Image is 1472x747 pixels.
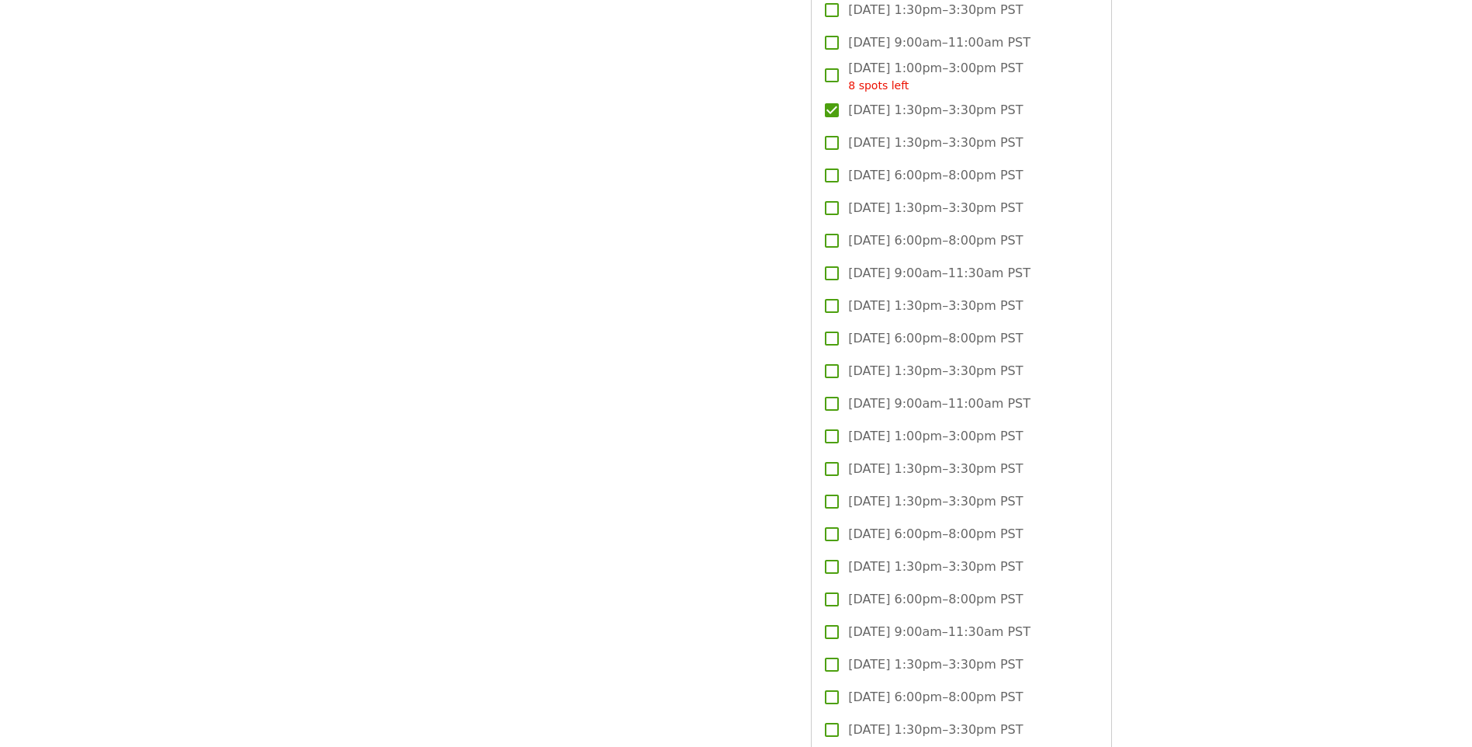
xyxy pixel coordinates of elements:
span: [DATE] 1:00pm–3:00pm PST [848,59,1023,94]
span: [DATE] 9:00am–11:30am PST [848,623,1030,641]
span: [DATE] 6:00pm–8:00pm PST [848,166,1023,185]
span: [DATE] 1:30pm–3:30pm PST [848,134,1023,152]
span: [DATE] 6:00pm–8:00pm PST [848,525,1023,544]
span: [DATE] 1:30pm–3:30pm PST [848,558,1023,576]
span: [DATE] 1:00pm–3:00pm PST [848,427,1023,446]
span: [DATE] 6:00pm–8:00pm PST [848,590,1023,609]
span: [DATE] 6:00pm–8:00pm PST [848,688,1023,707]
span: [DATE] 6:00pm–8:00pm PST [848,329,1023,348]
span: [DATE] 1:30pm–3:30pm PST [848,362,1023,380]
span: [DATE] 1:30pm–3:30pm PST [848,297,1023,315]
span: [DATE] 9:00am–11:30am PST [848,264,1030,283]
span: 8 spots left [848,79,909,92]
span: [DATE] 9:00am–11:00am PST [848,394,1030,413]
span: [DATE] 1:30pm–3:30pm PST [848,460,1023,478]
span: [DATE] 1:30pm–3:30pm PST [848,655,1023,674]
span: [DATE] 9:00am–11:00am PST [848,33,1030,52]
span: [DATE] 6:00pm–8:00pm PST [848,231,1023,250]
span: [DATE] 1:30pm–3:30pm PST [848,492,1023,511]
span: [DATE] 1:30pm–3:30pm PST [848,721,1023,739]
span: [DATE] 1:30pm–3:30pm PST [848,1,1023,19]
span: [DATE] 1:30pm–3:30pm PST [848,101,1023,120]
span: [DATE] 1:30pm–3:30pm PST [848,199,1023,217]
